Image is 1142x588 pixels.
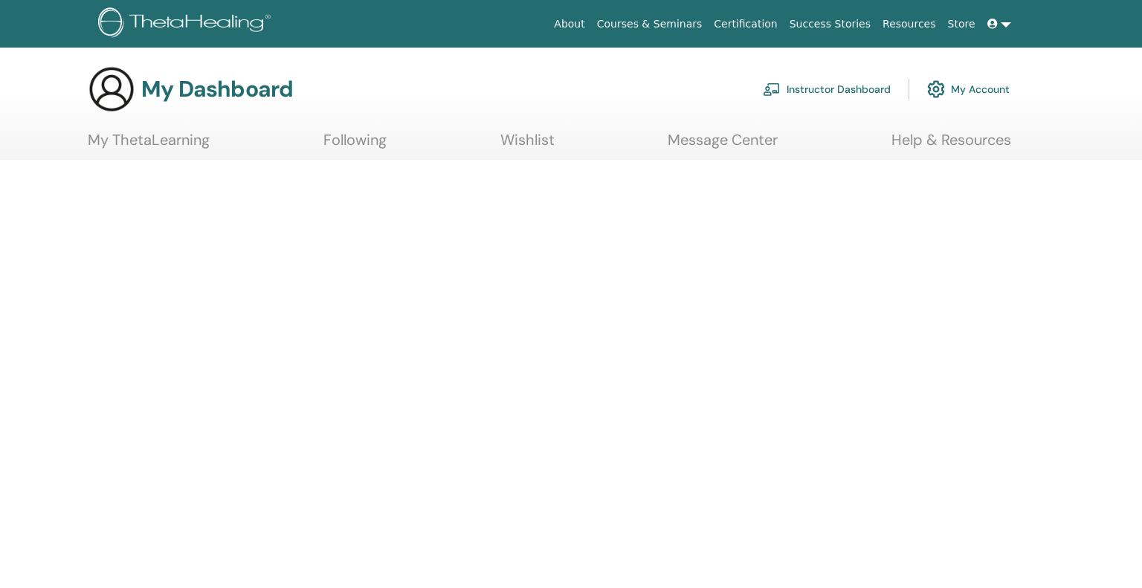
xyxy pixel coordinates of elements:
[141,76,293,103] h3: My Dashboard
[708,10,783,38] a: Certification
[548,10,590,38] a: About
[591,10,709,38] a: Courses & Seminars
[98,7,276,41] img: logo.png
[927,73,1010,106] a: My Account
[942,10,981,38] a: Store
[891,131,1011,160] a: Help & Resources
[927,77,945,102] img: cog.svg
[323,131,387,160] a: Following
[88,131,210,160] a: My ThetaLearning
[763,83,781,96] img: chalkboard-teacher.svg
[668,131,778,160] a: Message Center
[877,10,942,38] a: Resources
[500,131,555,160] a: Wishlist
[784,10,877,38] a: Success Stories
[763,73,891,106] a: Instructor Dashboard
[88,65,135,113] img: generic-user-icon.jpg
